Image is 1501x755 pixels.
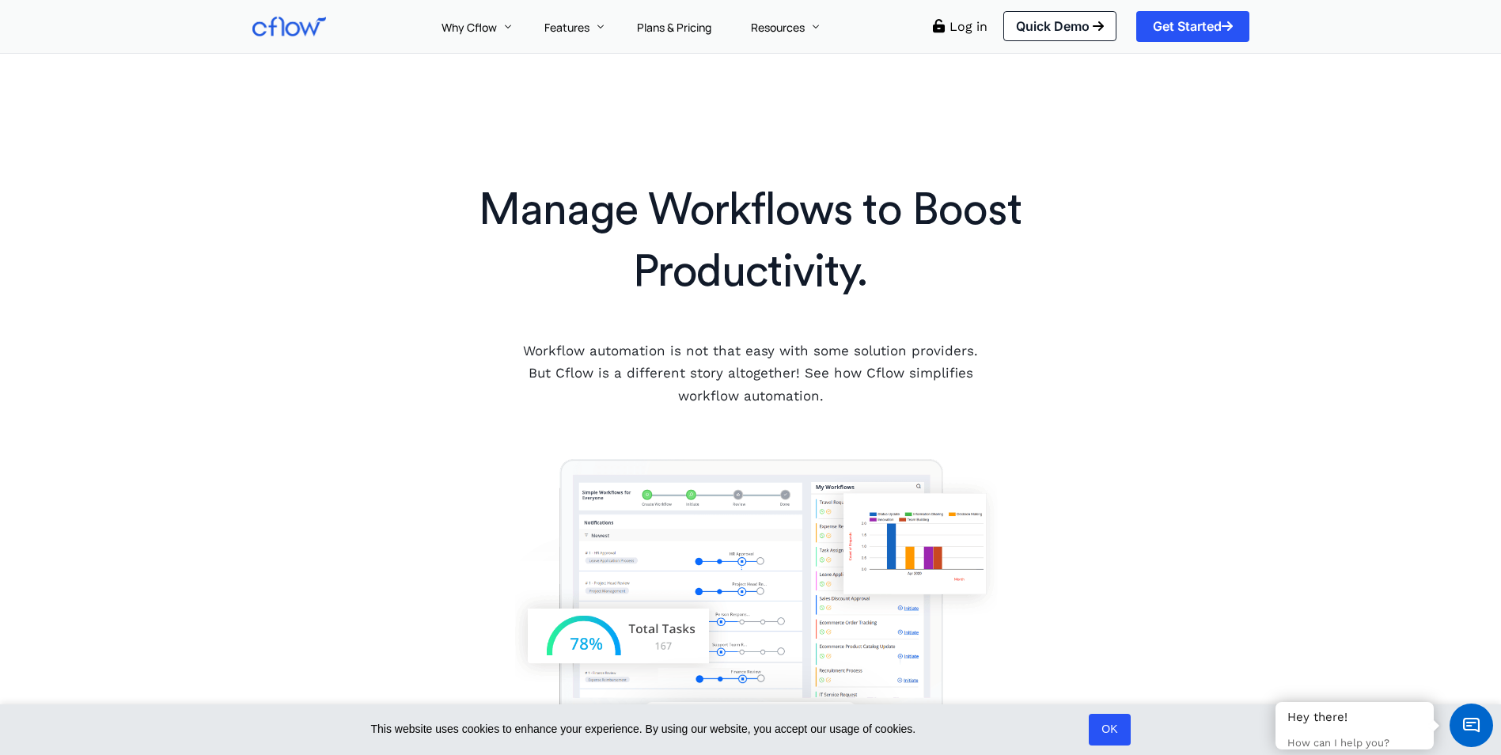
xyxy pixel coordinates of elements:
[637,20,711,35] span: Plans & Pricing
[512,340,989,408] p: Workflow automation is not that easy with some solution providers. But Cflow is a different story...
[751,20,805,35] span: Resources
[1003,11,1116,41] a: Quick Demo
[426,180,1075,304] h1: Manage Workflows to Boost Productivity.
[442,20,497,35] span: Why Cflow
[1287,710,1422,726] div: Hey there!
[1153,20,1233,32] span: Get Started
[502,459,1000,729] img: new cflow dashboard
[1450,704,1493,747] span: Chat Widget
[1287,737,1422,750] p: How can I help you?
[544,20,589,35] span: Features
[371,720,1080,739] span: This website uses cookies to enhance your experience. By using our website, you accept our usage ...
[949,19,987,34] a: Log in
[1136,11,1249,41] a: Get Started
[1089,714,1130,746] a: OK
[252,17,326,36] img: Cflow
